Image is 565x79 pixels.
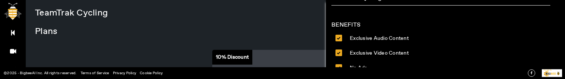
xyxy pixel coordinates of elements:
label: Exclusive Video Content [346,47,411,59]
tspan: ed By [548,69,552,71]
div: TeamTrak Cycling [35,9,556,20]
a: Cookie Policy [140,71,163,76]
tspan: P [544,69,545,71]
div: BENEFITS [331,21,550,29]
div: Plans [35,28,293,35]
a: ©2025 - BigbeeAI Inc. All rights reserved. [4,71,77,76]
label: No Ads [346,62,369,73]
a: Terms of Service [81,71,109,76]
span: 10% Discount [212,50,252,65]
a: Privacy Policy [113,71,136,76]
img: bigbee-logo.png [4,3,22,20]
label: Exclusive Audio Content [346,32,411,44]
tspan: owe [544,69,547,71]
